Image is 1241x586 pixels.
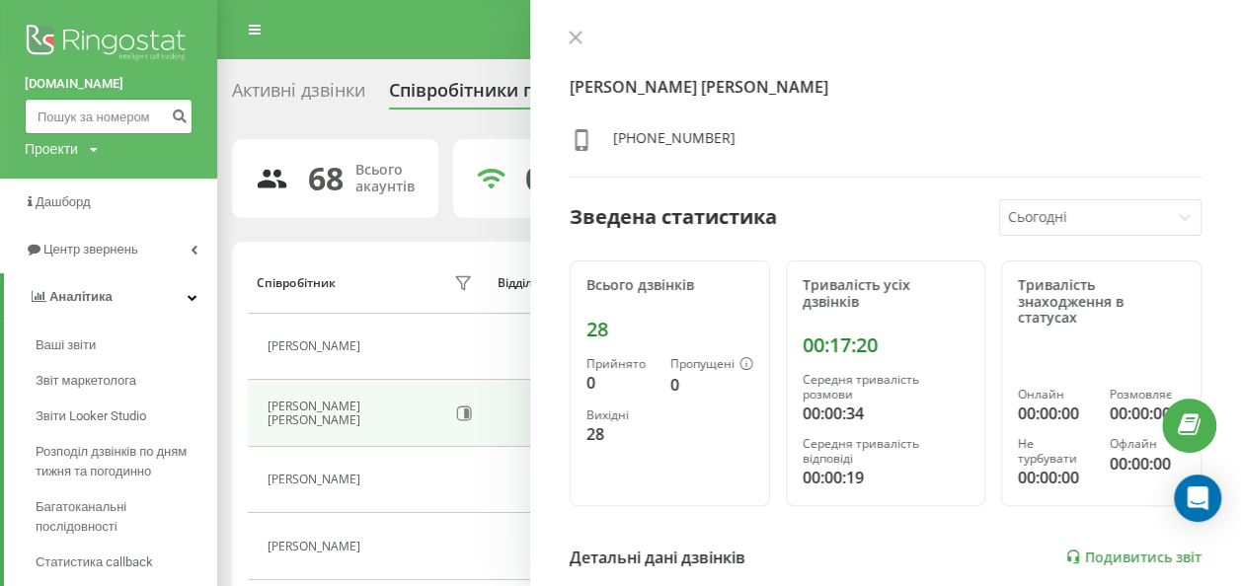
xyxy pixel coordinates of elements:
[1018,388,1093,402] div: Онлайн
[1018,466,1093,489] div: 00:00:00
[36,335,96,355] span: Ваші звіти
[36,194,91,209] span: Дашборд
[36,371,136,391] span: Звіт маркетолога
[355,162,415,195] div: Всього акаунтів
[586,277,753,294] div: Всього дзвінків
[49,289,113,304] span: Аналiтика
[36,442,207,481] span: Розподіл дзвінків по дням тижня та погодинно
[498,276,532,290] div: Відділ
[36,489,217,545] a: Багатоканальні послідовності
[36,399,217,434] a: Звіти Looker Studio
[36,363,217,399] a: Звіт маркетолога
[25,99,193,134] input: Пошук за номером
[586,318,753,341] div: 28
[268,473,365,486] div: [PERSON_NAME]
[1018,402,1093,425] div: 00:00:00
[1110,388,1185,402] div: Розмовляє
[1110,402,1185,425] div: 00:00:00
[36,434,217,489] a: Розподіл дзвінків по дням тижня та погодинно
[613,128,736,157] div: [PHONE_NUMBER]
[25,20,193,69] img: Ringostat logo
[36,497,207,537] span: Багатоканальні послідовності
[268,400,445,428] div: [PERSON_NAME] [PERSON_NAME]
[670,357,753,373] div: Пропущені
[4,273,217,321] a: Аналiтика
[670,373,753,397] div: 0
[1065,549,1202,565] a: Подивитись звіт
[803,333,970,357] div: 00:17:20
[1018,437,1093,466] div: Не турбувати
[1018,277,1185,327] div: Тривалість знаходження в статусах
[570,202,777,232] div: Зведена статистика
[586,357,655,371] div: Прийнято
[36,406,146,426] span: Звіти Looker Studio
[586,422,655,446] div: 28
[1174,475,1221,522] div: Open Intercom Messenger
[25,74,193,94] a: [DOMAIN_NAME]
[36,328,217,363] a: Ваші звіти
[586,371,655,395] div: 0
[36,545,217,580] a: Статистика callback
[803,466,970,489] div: 00:00:19
[389,80,593,110] div: Співробітники проєкту
[803,277,970,311] div: Тривалість усіх дзвінків
[257,276,335,290] div: Співробітник
[308,160,344,197] div: 68
[1110,437,1185,451] div: Офлайн
[268,339,365,353] div: [PERSON_NAME]
[25,139,78,159] div: Проекти
[570,75,1202,99] h4: [PERSON_NAME] [PERSON_NAME]
[803,373,970,402] div: Середня тривалість розмови
[570,546,745,569] div: Детальні дані дзвінків
[525,160,543,197] div: 0
[268,540,365,553] div: [PERSON_NAME]
[43,242,138,256] span: Центр звернень
[1110,452,1185,476] div: 00:00:00
[803,402,970,425] div: 00:00:34
[803,437,970,466] div: Середня тривалість відповіді
[232,80,365,110] div: Активні дзвінки
[586,408,655,422] div: Вихідні
[36,552,153,572] span: Статистика callback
